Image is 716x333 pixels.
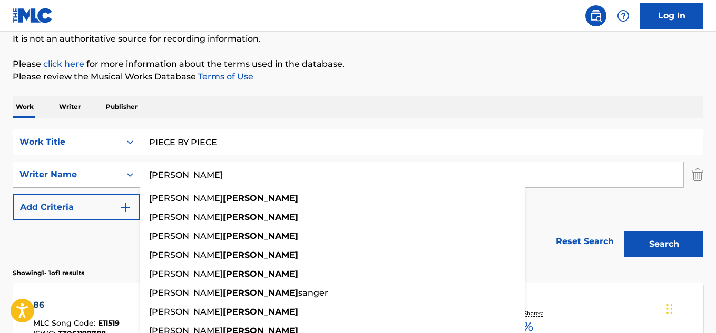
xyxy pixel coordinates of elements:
[149,212,223,222] span: [PERSON_NAME]
[19,168,114,181] div: Writer Name
[223,269,298,279] strong: [PERSON_NAME]
[13,33,703,45] p: It is not an authoritative source for recording information.
[119,201,132,214] img: 9d2ae6d4665cec9f34b9.svg
[149,288,223,298] span: [PERSON_NAME]
[13,70,703,83] p: Please review the Musical Works Database
[663,282,716,333] iframe: Chat Widget
[13,194,140,220] button: Add Criteria
[223,193,298,203] strong: [PERSON_NAME]
[585,5,606,26] a: Public Search
[13,96,37,118] p: Work
[666,293,673,325] div: Drag
[103,96,141,118] p: Publisher
[617,9,630,22] img: help
[43,59,84,69] a: click here
[13,8,53,23] img: MLC Logo
[149,231,223,241] span: [PERSON_NAME]
[13,129,703,263] form: Search Form
[149,307,223,317] span: [PERSON_NAME]
[98,318,120,328] span: E11519
[692,162,703,188] img: Delete Criterion
[613,5,634,26] div: Help
[223,307,298,317] strong: [PERSON_NAME]
[13,268,84,278] p: Showing 1 - 1 of 1 results
[223,212,298,222] strong: [PERSON_NAME]
[223,231,298,241] strong: [PERSON_NAME]
[33,299,120,311] div: 86
[551,230,619,253] a: Reset Search
[624,231,703,257] button: Search
[33,318,98,328] span: MLC Song Code :
[149,193,223,203] span: [PERSON_NAME]
[223,288,298,298] strong: [PERSON_NAME]
[13,58,703,70] p: Please for more information about the terms used in the database.
[223,250,298,260] strong: [PERSON_NAME]
[19,136,114,148] div: Work Title
[56,96,84,118] p: Writer
[149,250,223,260] span: [PERSON_NAME]
[149,269,223,279] span: [PERSON_NAME]
[640,3,703,29] a: Log In
[590,9,602,22] img: search
[298,288,328,298] span: sanger
[196,72,253,82] a: Terms of Use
